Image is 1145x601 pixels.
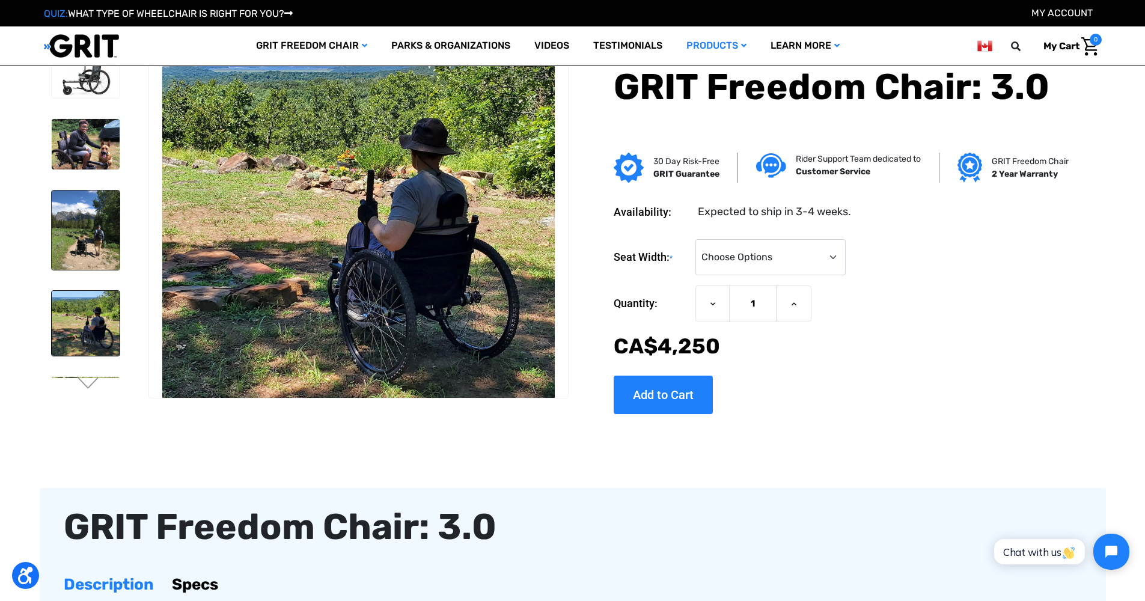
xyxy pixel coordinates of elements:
span: My Cart [1043,40,1079,52]
a: QUIZ:WHAT TYPE OF WHEELCHAIR IS RIGHT FOR YOU? [44,8,293,19]
img: GRIT Freedom Chair: 3.0 [52,119,120,170]
h1: GRIT Freedom Chair: 3.0 [614,66,1064,109]
a: Learn More [759,26,852,66]
button: Go to slide 3 of 3 [76,377,101,391]
a: Account [1031,7,1093,19]
strong: GRIT Guarantee [653,169,719,179]
img: ca.png [977,38,992,53]
strong: 2 Year Warranty [992,169,1058,179]
img: GRIT Freedom Chair: 3.0 [52,291,120,355]
img: GRIT Freedom Chair: 3.0 [52,191,120,270]
span: CA$‌4,250 [614,334,720,359]
p: GRIT Freedom Chair [992,155,1069,168]
a: Videos [522,26,581,66]
img: GRIT All-Terrain Wheelchair and Mobility Equipment [44,34,119,58]
iframe: Tidio Chat [981,523,1140,580]
input: Search [1016,34,1034,59]
a: GRIT Freedom Chair [244,26,379,66]
div: GRIT Freedom Chair: 3.0 [64,500,1082,554]
span: QUIZ: [44,8,68,19]
img: Customer service [756,153,786,177]
img: Cart [1081,37,1099,56]
dt: Availability: [614,204,689,220]
input: Add to Cart [614,375,713,413]
p: 30 Day Risk-Free [653,155,719,168]
strong: Customer Service [796,166,870,177]
img: GRIT Guarantee [614,153,644,183]
a: Testimonials [581,26,674,66]
img: Grit freedom [957,153,982,183]
span: 0 [1090,34,1102,46]
a: Products [674,26,759,66]
p: Rider Support Team dedicated to [796,153,921,165]
label: Quantity: [614,285,689,321]
a: Cart with 0 items [1034,34,1102,59]
img: GRIT Freedom Chair: 3.0 [149,26,567,398]
a: Parks & Organizations [379,26,522,66]
label: Seat Width: [614,239,689,276]
dd: Expected to ship in 3-4 weeks. [698,204,851,220]
img: GRIT Freedom Chair: 3.0 [52,52,120,98]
